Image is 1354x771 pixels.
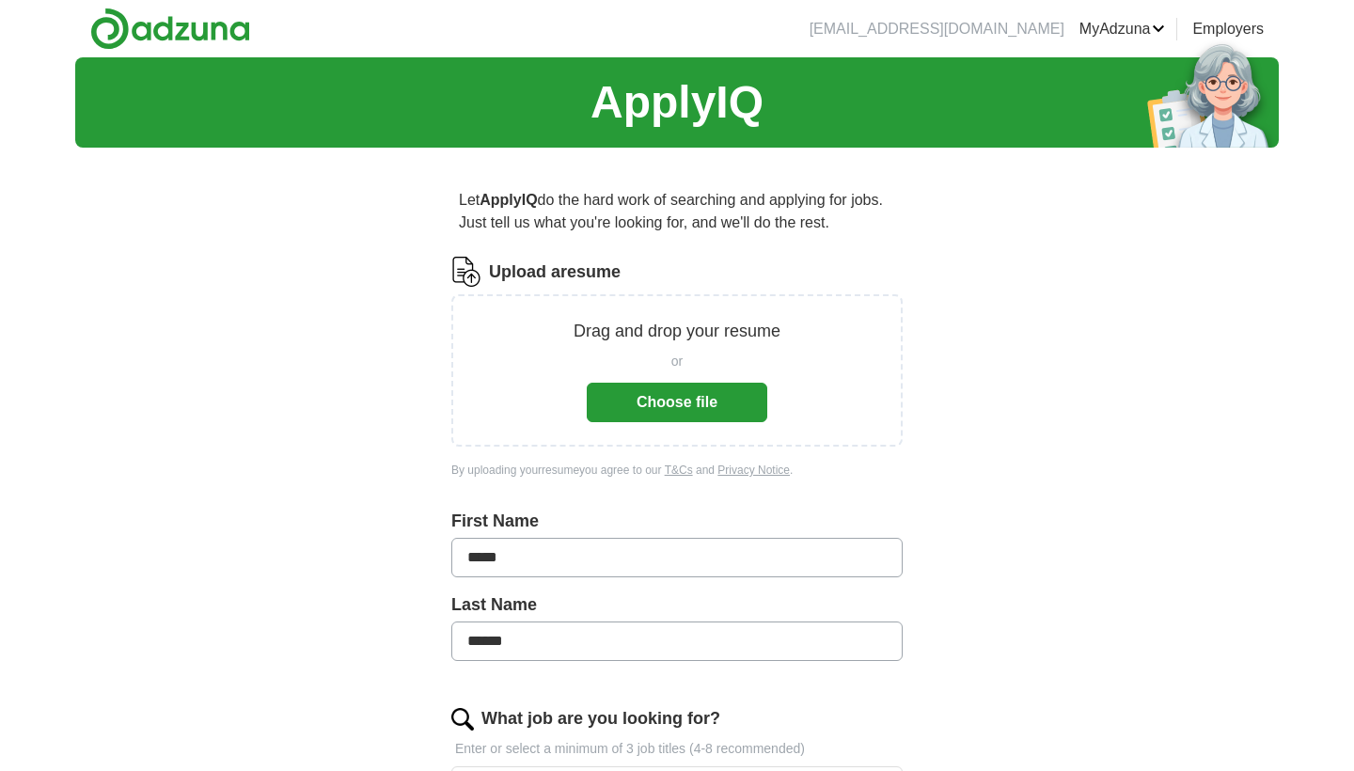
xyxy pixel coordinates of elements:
[90,8,250,50] img: Adzuna logo
[810,18,1064,40] li: [EMAIL_ADDRESS][DOMAIN_NAME]
[1079,18,1166,40] a: MyAdzuna
[451,739,903,759] p: Enter or select a minimum of 3 job titles (4-8 recommended)
[481,706,720,732] label: What job are you looking for?
[587,383,767,422] button: Choose file
[1192,18,1264,40] a: Employers
[665,464,693,477] a: T&Cs
[489,260,621,285] label: Upload a resume
[574,319,780,344] p: Drag and drop your resume
[480,192,537,208] strong: ApplyIQ
[451,592,903,618] label: Last Name
[590,69,764,136] h1: ApplyIQ
[451,708,474,731] img: search.png
[451,181,903,242] p: Let do the hard work of searching and applying for jobs. Just tell us what you're looking for, an...
[717,464,790,477] a: Privacy Notice
[451,257,481,287] img: CV Icon
[671,352,683,371] span: or
[451,462,903,479] div: By uploading your resume you agree to our and .
[451,509,903,534] label: First Name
